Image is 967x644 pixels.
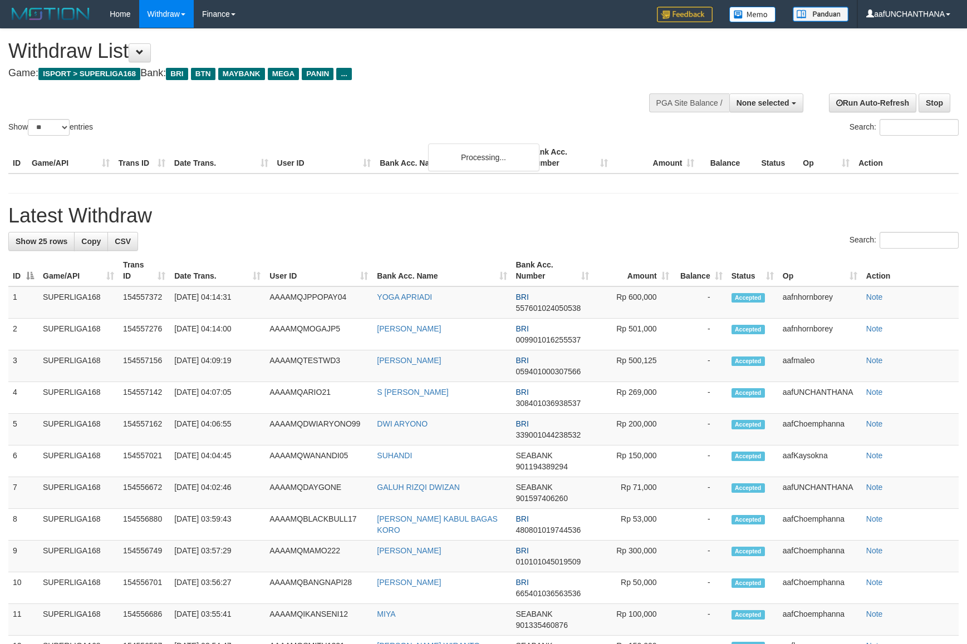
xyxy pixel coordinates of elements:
[119,604,170,636] td: 154556686
[377,451,412,460] a: SUHANDI
[38,382,119,414] td: SUPERLIGA168
[170,445,265,477] td: [DATE] 04:04:45
[119,414,170,445] td: 154557162
[115,237,131,246] span: CSV
[8,350,38,382] td: 3
[38,604,119,636] td: SUPERLIGA168
[516,610,553,618] span: SEABANK
[38,350,119,382] td: SUPERLIGA168
[8,205,959,227] h1: Latest Withdraw
[674,572,727,604] td: -
[516,546,529,555] span: BRI
[265,319,372,350] td: AAAAMQMOGAJP5
[377,293,432,301] a: YOGA APRIADI
[593,572,674,604] td: Rp 50,000
[649,93,729,112] div: PGA Site Balance /
[674,604,727,636] td: -
[516,578,529,587] span: BRI
[516,621,568,630] span: Copy 901335460876 to clipboard
[8,119,93,136] label: Show entries
[732,356,765,366] span: Accepted
[170,319,265,350] td: [DATE] 04:14:00
[377,514,498,534] a: [PERSON_NAME] KABUL BAGAS KORO
[265,509,372,541] td: AAAAMQBLACKBULL17
[866,546,883,555] a: Note
[729,93,803,112] button: None selected
[170,350,265,382] td: [DATE] 04:09:19
[516,293,529,301] span: BRI
[657,7,713,22] img: Feedback.jpg
[778,477,862,509] td: aafUNCHANTHANA
[27,142,114,174] th: Game/API
[265,572,372,604] td: AAAAMQBANGNAPI28
[732,547,765,556] span: Accepted
[377,610,395,618] a: MIYA
[732,578,765,588] span: Accepted
[377,356,441,365] a: [PERSON_NAME]
[593,604,674,636] td: Rp 100,000
[377,419,428,428] a: DWI ARYONO
[16,237,67,246] span: Show 25 rows
[674,414,727,445] td: -
[866,324,883,333] a: Note
[516,335,581,344] span: Copy 009901016255537 to clipboard
[516,589,581,598] span: Copy 665401036563536 to clipboard
[170,255,265,286] th: Date Trans.: activate to sort column ascending
[793,7,848,22] img: panduan.png
[170,477,265,509] td: [DATE] 04:02:46
[38,477,119,509] td: SUPERLIGA168
[8,445,38,477] td: 6
[674,255,727,286] th: Balance: activate to sort column ascending
[265,286,372,319] td: AAAAMQJPPOPAY04
[170,541,265,572] td: [DATE] 03:57:29
[516,557,581,566] span: Copy 010101045019509 to clipboard
[732,483,765,493] span: Accepted
[674,286,727,319] td: -
[170,509,265,541] td: [DATE] 03:59:43
[880,119,959,136] input: Search:
[674,382,727,414] td: -
[81,237,101,246] span: Copy
[119,382,170,414] td: 154557142
[8,142,27,174] th: ID
[516,462,568,471] span: Copy 901194389294 to clipboard
[593,382,674,414] td: Rp 269,000
[778,286,862,319] td: aafnhornborey
[265,414,372,445] td: AAAAMQDWIARYONO99
[8,414,38,445] td: 5
[119,255,170,286] th: Trans ID: activate to sort column ascending
[732,388,765,398] span: Accepted
[8,382,38,414] td: 4
[372,255,511,286] th: Bank Acc. Name: activate to sort column ascending
[38,541,119,572] td: SUPERLIGA168
[778,382,862,414] td: aafUNCHANTHANA
[302,68,333,80] span: PANIN
[191,68,215,80] span: BTN
[38,255,119,286] th: Game/API: activate to sort column ascending
[8,68,634,79] h4: Game: Bank:
[727,255,778,286] th: Status: activate to sort column ascending
[8,572,38,604] td: 10
[170,414,265,445] td: [DATE] 04:06:55
[732,610,765,620] span: Accepted
[866,451,883,460] a: Note
[778,445,862,477] td: aafKaysokna
[114,142,170,174] th: Trans ID
[778,604,862,636] td: aafChoemphanna
[778,255,862,286] th: Op: activate to sort column ascending
[674,445,727,477] td: -
[8,319,38,350] td: 2
[516,419,529,428] span: BRI
[170,604,265,636] td: [DATE] 03:55:41
[850,232,959,249] label: Search:
[38,319,119,350] td: SUPERLIGA168
[377,546,441,555] a: [PERSON_NAME]
[866,514,883,523] a: Note
[8,509,38,541] td: 8
[866,356,883,365] a: Note
[268,68,300,80] span: MEGA
[866,483,883,492] a: Note
[8,286,38,319] td: 1
[8,477,38,509] td: 7
[612,142,699,174] th: Amount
